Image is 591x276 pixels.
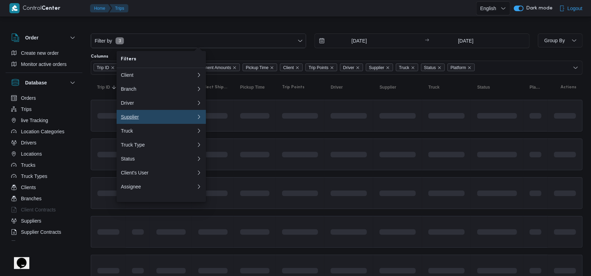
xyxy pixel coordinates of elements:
[237,82,272,93] button: Pickup Time
[270,66,274,70] button: Remove Pickup Time from selection in this group
[121,72,196,78] div: Client
[94,64,118,71] span: Trip ID
[7,248,29,269] iframe: chat widget
[544,38,565,43] span: Group By
[117,96,200,110] div: 0
[8,238,80,249] button: Devices
[11,33,77,42] button: Order
[117,166,206,180] button: Client's User
[21,228,61,236] span: Supplier Contracts
[8,159,80,171] button: Trucks
[556,1,585,15] button: Logout
[21,49,59,57] span: Create new order
[21,206,56,214] span: Client Contracts
[116,37,124,44] span: 3 available filters
[121,55,202,64] span: Filters
[21,116,48,125] span: live Tracking
[21,127,65,136] span: Location Categories
[309,64,328,72] span: Trip Points
[11,79,77,87] button: Database
[117,96,206,110] button: Driver0
[425,38,429,43] div: →
[8,59,80,70] button: Monitor active orders
[8,137,80,148] button: Drivers
[524,6,553,11] span: Dark mode
[573,65,578,70] button: Open list of options
[21,217,41,225] span: Suppliers
[25,79,47,87] h3: Database
[377,82,419,93] button: Supplier
[246,64,268,72] span: Pickup Time
[356,66,360,70] button: Remove Driver from selection in this group
[121,170,196,176] div: Client's User
[315,34,394,48] input: Press the down key to open a popover containing a calendar.
[6,47,82,73] div: Order
[437,66,442,70] button: Remove Status from selection in this group
[8,47,80,59] button: Create new order
[21,150,42,158] span: Locations
[9,3,20,13] img: X8yXhbKr1z7QwAAAABJRU5ErkJggg==
[111,84,117,90] svg: Sorted in descending order
[121,128,196,134] div: Truck
[97,64,109,72] span: Trip ID
[6,92,82,244] div: Database
[399,64,409,72] span: Truck
[331,84,343,90] span: Driver
[25,33,38,42] h3: Order
[8,193,80,204] button: Branches
[305,64,337,71] span: Trip Points
[474,82,520,93] button: Status
[111,66,115,70] button: Remove Trip ID from selection in this group
[94,82,122,93] button: Trip IDSorted in descending order
[182,64,231,72] span: Collect Shipment Amounts
[121,100,193,106] div: Driver
[530,84,541,90] span: Platform
[396,64,418,71] span: Truck
[21,60,67,68] span: Monitor active orders
[448,64,475,71] span: Platform
[295,66,300,70] button: Remove Client from selection in this group
[117,180,206,194] button: Assignee
[330,66,334,70] button: Remove Trip Points from selection in this group
[386,66,390,70] button: Remove Supplier from selection in this group
[340,64,363,71] span: Driver
[117,124,206,138] button: Truck
[8,182,80,193] button: Clients
[91,34,306,48] button: Filter by3 available filters
[8,104,80,115] button: Trips
[451,64,466,72] span: Platform
[8,226,80,238] button: Supplier Contracts
[90,4,111,13] button: Home
[117,110,200,124] div: 0
[21,194,42,203] span: Branches
[21,239,38,247] span: Devices
[8,204,80,215] button: Client Contracts
[477,84,490,90] span: Status
[110,4,128,13] button: Trips
[280,64,303,71] span: Client
[561,84,576,90] span: Actions
[431,34,501,48] input: Press the down key to open a popover containing a calendar.
[232,66,237,70] button: Remove Collect Shipment Amounts from selection in this group
[94,37,113,45] span: Filter by
[117,68,206,82] button: Client
[21,94,36,102] span: Orders
[8,148,80,159] button: Locations
[282,84,304,90] span: Trip Points
[8,115,80,126] button: live Tracking
[21,183,36,192] span: Clients
[411,66,415,70] button: Remove Truck from selection in this group
[121,184,196,189] div: Assignee
[428,84,439,90] span: Truck
[527,82,544,93] button: Platform
[568,4,583,13] span: Logout
[366,64,393,71] span: Supplier
[8,126,80,137] button: Location Categories
[8,171,80,182] button: Truck Types
[121,86,196,92] div: Branch
[8,215,80,226] button: Suppliers
[240,84,265,90] span: Pickup Time
[8,92,80,104] button: Orders
[21,105,32,113] span: Trips
[117,110,206,124] button: Supplier0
